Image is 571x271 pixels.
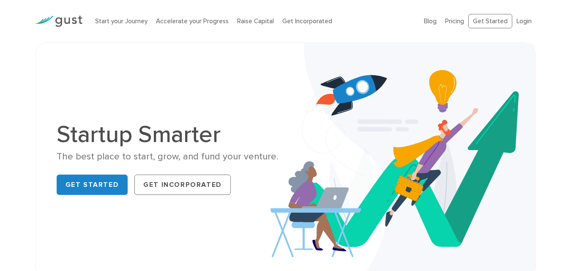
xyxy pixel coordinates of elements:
a: Pricing [445,17,464,25]
h1: Startup Smarter [57,123,279,146]
a: Login [516,17,532,25]
div: The best place to start, grow, and fund your venture. [57,151,279,163]
a: Blog [424,17,437,25]
a: Get Incorporated [134,175,231,195]
a: Raise Capital [237,17,274,25]
img: Gust Logo [35,16,82,27]
a: Get Started [468,14,512,29]
a: Get Started [57,175,128,195]
a: Accelerate your Progress [156,17,229,25]
a: Get Incorporated [282,17,332,25]
a: Start your Journey [95,17,148,25]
